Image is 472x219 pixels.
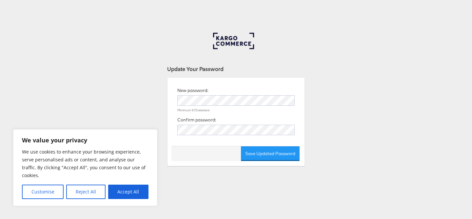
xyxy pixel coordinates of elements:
label: Confirm password: [177,117,216,123]
button: Customise [22,185,64,199]
small: Minimum 8 Characters [177,108,210,112]
p: We value your privacy [22,136,148,144]
div: Update Your Password [167,65,305,73]
div: We value your privacy [13,129,157,206]
p: We use cookies to enhance your browsing experience, serve personalised ads or content, and analys... [22,148,148,179]
button: Reject All [66,185,105,199]
label: New password: [177,87,208,94]
button: Accept All [108,185,148,199]
button: Save Updated Password [241,146,300,161]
